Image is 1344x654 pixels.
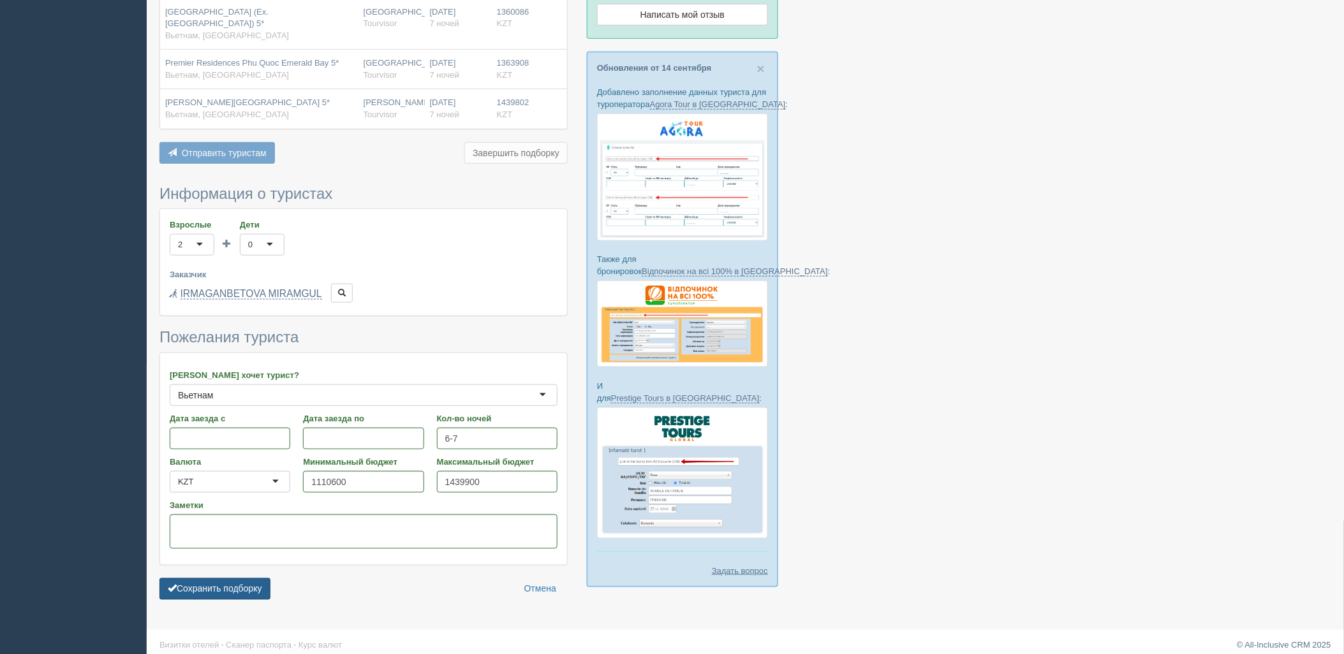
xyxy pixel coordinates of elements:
[159,185,568,202] h3: Информация о туристах
[757,62,765,75] button: Close
[364,97,420,120] div: [PERSON_NAME]
[159,641,219,650] a: Визитки отелей
[597,63,711,73] a: Обновления от 14 сентября
[165,31,289,40] span: Вьетнам, [GEOGRAPHIC_DATA]
[430,57,487,81] div: [DATE]
[159,328,299,345] span: Пожелания туриста
[497,58,529,68] span: 1363908
[178,389,214,402] div: Вьетнам
[178,238,182,251] div: 2
[516,578,565,600] a: Отмена
[165,110,289,119] span: Вьетнам, [GEOGRAPHIC_DATA]
[303,412,424,425] label: Дата заезда по
[430,6,487,30] div: [DATE]
[497,70,513,80] span: KZT
[430,97,487,120] div: [DATE]
[159,142,275,164] button: Отправить туристам
[170,456,290,468] label: Валюта
[497,98,529,107] span: 1439802
[1237,641,1331,650] a: © All-Inclusive CRM 2025
[165,70,289,80] span: Вьетнам, [GEOGRAPHIC_DATA]
[170,219,214,231] label: Взрослые
[497,110,513,119] span: KZT
[597,380,768,404] p: И для :
[181,288,322,300] a: IRMAGANBETOVA MIRAMGUL
[248,238,253,251] div: 0
[757,61,765,76] span: ×
[650,99,786,110] a: Agora Tour в [GEOGRAPHIC_DATA]
[299,641,342,650] a: Курс валют
[364,70,397,80] span: Tourvisor
[712,565,768,577] a: Задать вопрос
[597,407,768,539] img: prestige-tours-booking-form-crm-for-travel-agents.png
[364,110,397,119] span: Tourvisor
[303,456,424,468] label: Минимальный бюджет
[597,253,768,277] p: Также для бронировок :
[611,393,759,403] a: Prestige Tours в [GEOGRAPHIC_DATA]
[597,4,768,25] a: Написать мой отзыв
[159,578,270,600] button: Сохранить подборку
[597,280,768,367] img: otdihnavse100--%D1%84%D0%BE%D1%80%D0%BC%D0%B0-%D0%B1%D1%80%D0%BE%D0%BD%D0%B8%D1%80%D0%BE%D0%B2%D0...
[170,268,558,280] label: Заказчик
[364,6,420,30] div: [GEOGRAPHIC_DATA]
[226,641,292,650] a: Сканер паспорта
[240,219,284,231] label: Дети
[497,7,529,17] span: 1360086
[221,641,224,650] span: ·
[165,98,330,107] span: [PERSON_NAME][GEOGRAPHIC_DATA] 5*
[497,18,513,28] span: KZT
[437,428,558,449] input: 7-10 или 7,10,14
[364,18,397,28] span: Tourvisor
[642,266,827,277] a: Відпочинок на всі 100% в [GEOGRAPHIC_DATA]
[437,456,558,468] label: Максимальный бюджет
[430,110,459,119] span: 7 ночей
[430,18,459,28] span: 7 ночей
[464,142,568,164] button: Завершить подборку
[182,148,267,158] span: Отправить туристам
[430,70,459,80] span: 7 ночей
[597,86,768,110] p: Добавлено заполнение данных туриста для туроператора :
[364,57,420,81] div: [GEOGRAPHIC_DATA]
[165,7,269,29] span: [GEOGRAPHIC_DATA] (Ex. [GEOGRAPHIC_DATA]) 5*
[170,499,558,511] label: Заметки
[170,369,558,381] label: [PERSON_NAME] хочет турист?
[178,476,194,488] div: KZT
[170,412,290,425] label: Дата заезда с
[294,641,297,650] span: ·
[165,58,339,68] span: Premier Residences Phu Quoc Emerald Bay 5*
[597,113,768,241] img: agora-tour-%D1%84%D0%BE%D1%80%D0%BC%D0%B0-%D0%B1%D1%80%D0%BE%D0%BD%D1%8E%D0%B2%D0%B0%D0%BD%D0%BD%...
[437,412,558,425] label: Кол-во ночей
